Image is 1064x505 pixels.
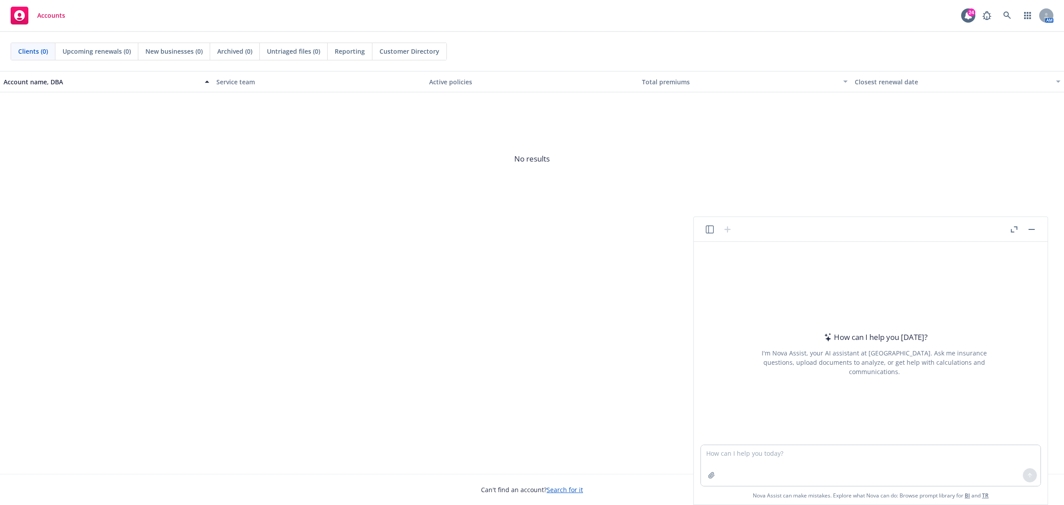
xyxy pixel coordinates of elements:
span: Can't find an account? [481,485,583,494]
div: Total premiums [642,77,838,87]
button: Active policies [426,71,638,92]
button: Service team [213,71,426,92]
button: Total premiums [638,71,851,92]
span: Customer Directory [379,47,439,56]
a: Accounts [7,3,69,28]
div: Service team [216,77,422,87]
button: Closest renewal date [851,71,1064,92]
span: Untriaged files (0) [267,47,320,56]
span: Upcoming renewals (0) [63,47,131,56]
span: Clients (0) [18,47,48,56]
span: Nova Assist can make mistakes. Explore what Nova can do: Browse prompt library for and [753,486,989,505]
a: TR [982,492,989,499]
span: Accounts [37,12,65,19]
div: Account name, DBA [4,77,199,87]
span: Reporting [335,47,365,56]
a: Switch app [1019,7,1037,24]
div: 24 [967,8,975,16]
a: Search [998,7,1016,24]
div: Closest renewal date [855,77,1051,87]
div: I'm Nova Assist, your AI assistant at [GEOGRAPHIC_DATA]. Ask me insurance questions, upload docum... [750,348,999,376]
span: New businesses (0) [145,47,203,56]
div: How can I help you [DATE]? [821,331,927,343]
a: BI [965,492,970,499]
span: Archived (0) [217,47,252,56]
a: Search for it [547,485,583,494]
div: Active policies [429,77,635,87]
a: Report a Bug [978,7,996,24]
